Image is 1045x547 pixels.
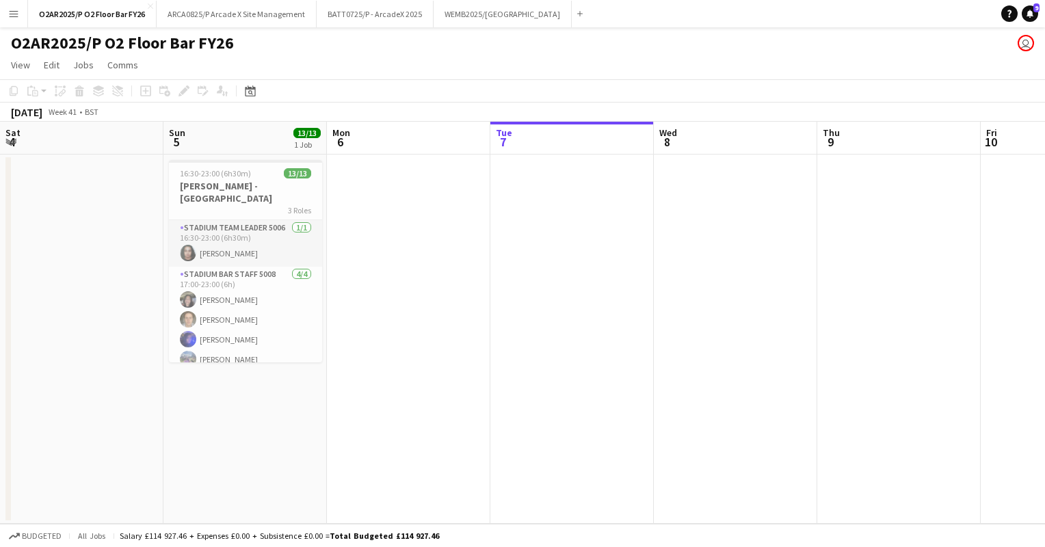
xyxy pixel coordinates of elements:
span: Fri [986,126,997,139]
h1: O2AR2025/P O2 Floor Bar FY26 [11,33,234,53]
a: View [5,56,36,74]
div: Salary £114 927.46 + Expenses £0.00 + Subsistence £0.00 = [120,531,439,541]
span: 13/13 [284,168,311,178]
span: Sat [5,126,21,139]
span: 6 [330,134,350,150]
span: 9 [1033,3,1040,12]
span: All jobs [75,531,108,541]
span: 8 [657,134,677,150]
app-job-card: 16:30-23:00 (6h30m)13/13[PERSON_NAME] - [GEOGRAPHIC_DATA]3 RolesStadium Team Leader 50061/116:30-... [169,160,322,362]
span: 4 [3,134,21,150]
span: 3 Roles [288,205,311,215]
span: Mon [332,126,350,139]
span: View [11,59,30,71]
span: Sun [169,126,185,139]
span: Budgeted [22,531,62,541]
span: Comms [107,59,138,71]
button: Budgeted [7,529,64,544]
span: Wed [659,126,677,139]
span: Tue [496,126,512,139]
a: 9 [1022,5,1038,22]
div: [DATE] [11,105,42,119]
span: Total Budgeted £114 927.46 [330,531,439,541]
span: 7 [494,134,512,150]
div: BST [85,107,98,117]
h3: [PERSON_NAME] - [GEOGRAPHIC_DATA] [169,180,322,204]
span: 5 [167,134,185,150]
a: Edit [38,56,65,74]
span: Week 41 [45,107,79,117]
button: ARCA0825/P Arcade X Site Management [157,1,317,27]
a: Comms [102,56,144,74]
button: WEMB2025/[GEOGRAPHIC_DATA] [434,1,572,27]
span: 10 [984,134,997,150]
span: 9 [821,134,840,150]
app-card-role: Stadium Team Leader 50061/116:30-23:00 (6h30m)[PERSON_NAME] [169,220,322,267]
button: O2AR2025/P O2 Floor Bar FY26 [28,1,157,27]
app-user-avatar: Callum Rhodes [1018,35,1034,51]
span: Edit [44,59,59,71]
a: Jobs [68,56,99,74]
span: Thu [823,126,840,139]
div: 1 Job [294,139,320,150]
span: Jobs [73,59,94,71]
span: 16:30-23:00 (6h30m) [180,168,251,178]
button: BATT0725/P - ArcadeX 2025 [317,1,434,27]
app-card-role: Stadium Bar Staff 50084/417:00-23:00 (6h)[PERSON_NAME][PERSON_NAME][PERSON_NAME][PERSON_NAME] [169,267,322,373]
span: 13/13 [293,128,321,138]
